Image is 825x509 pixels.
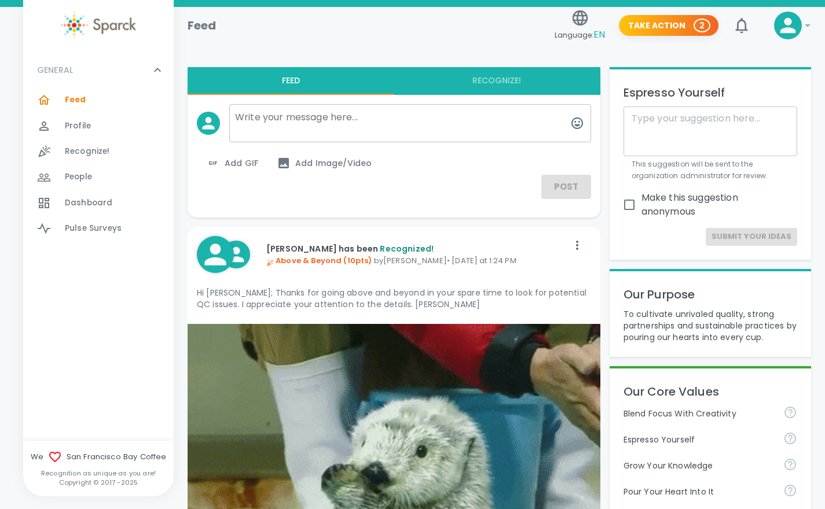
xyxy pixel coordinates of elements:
p: Espresso Yourself [624,83,797,102]
span: Profile [65,120,91,132]
span: Recognized! [380,243,434,254]
span: We San Francisco Bay Coffee [23,450,174,464]
p: by [PERSON_NAME] • [DATE] at 1:24 PM [266,255,568,267]
span: Make this suggestion anonymous [641,191,788,219]
span: Language: [555,27,605,43]
p: Espresso Yourself [624,434,774,445]
p: Our Purpose [624,285,797,304]
p: Grow Your Knowledge [624,460,774,471]
svg: Achieve goals today and innovate for tomorrow [783,405,797,419]
img: Sparck logo [61,12,136,39]
p: Pour Your Heart Into It [624,486,774,497]
span: Above & Beyond (10pts) [266,255,372,266]
a: Sparck logo [23,12,174,39]
p: This suggestion will be sent to the organization administrator for review. [632,158,789,182]
p: Our Core Values [624,382,797,401]
span: People [65,171,92,183]
a: Dashboard [23,190,174,216]
p: [PERSON_NAME] has been [266,243,568,254]
button: Feed [188,67,394,95]
p: Copyright © 2017 - 2025 [23,478,174,487]
p: GENERAL [37,64,73,76]
span: Add Image/Video [277,156,372,170]
button: Recognize! [394,67,600,95]
p: To cultivate unrivaled quality, strong partnerships and sustainable practices by pouring our hear... [624,308,797,343]
span: Pulse Surveys [65,223,122,234]
p: Recognition as unique as you are! [23,469,174,478]
svg: Share your voice and your ideas [783,431,797,445]
a: Recognize! [23,139,174,164]
svg: Follow your curiosity and learn together [783,458,797,471]
button: Language:EN [550,5,610,46]
div: interaction tabs [188,67,600,95]
span: Feed [65,94,86,106]
a: Pulse Surveys [23,216,174,241]
div: GENERAL [23,53,174,87]
svg: Come to work to make a difference in your own way [783,484,797,497]
span: Recognize! [65,146,110,157]
button: Take Action 2 [619,15,718,36]
a: Profile [23,113,174,139]
a: Feed [23,87,174,113]
span: Add GIF [206,156,258,170]
span: EN [593,28,605,41]
div: GENERAL [23,87,174,246]
p: Blend Focus With Creativity [624,408,774,419]
h1: Feed [188,16,217,35]
a: People [23,164,174,190]
p: 2 [699,20,705,31]
p: Hi [PERSON_NAME]; Thanks for going above and beyond in your spare time to look for potential QC i... [197,287,591,310]
span: Dashboard [65,197,112,209]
